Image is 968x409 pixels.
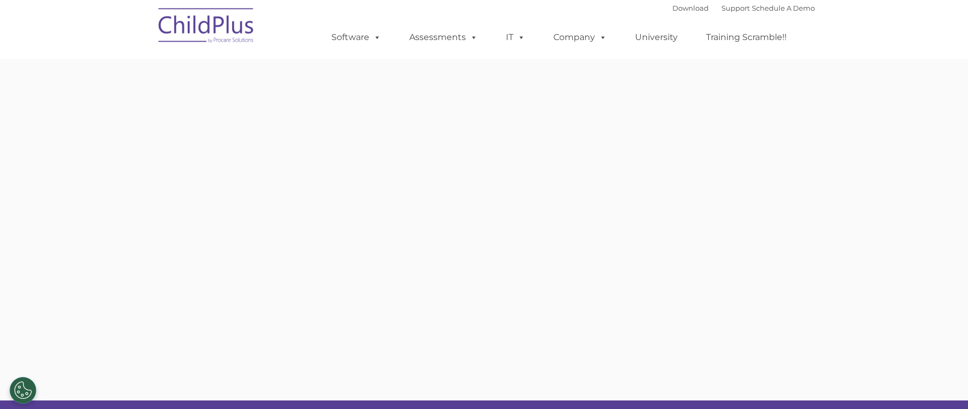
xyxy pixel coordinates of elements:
a: University [624,27,688,48]
a: Company [543,27,617,48]
img: ChildPlus by Procare Solutions [153,1,260,54]
a: Training Scramble!! [695,27,797,48]
a: Schedule A Demo [752,4,815,12]
a: Support [721,4,750,12]
a: Assessments [399,27,488,48]
font: | [672,4,815,12]
button: Cookies Settings [10,377,36,404]
a: Software [321,27,392,48]
a: IT [495,27,536,48]
a: Download [672,4,709,12]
